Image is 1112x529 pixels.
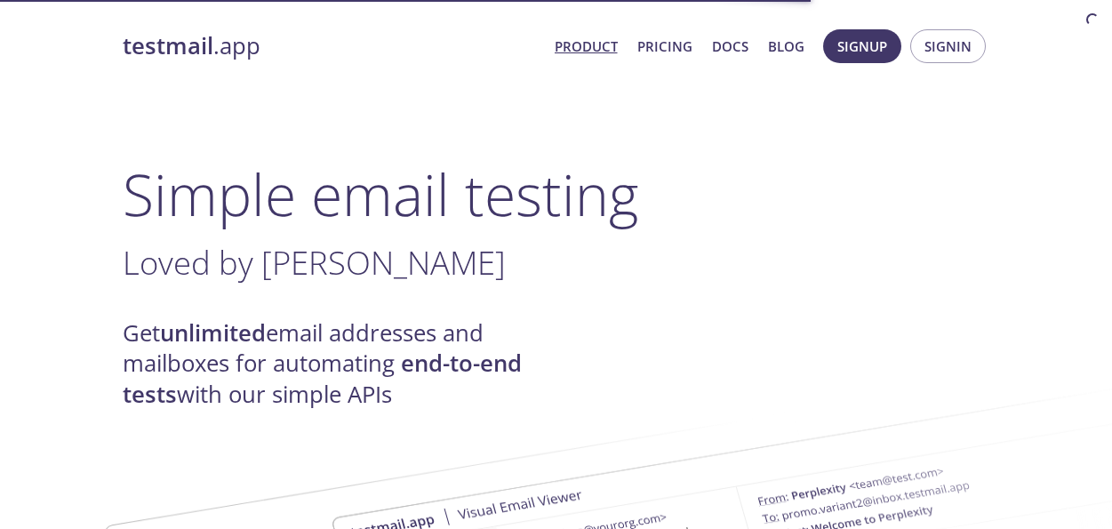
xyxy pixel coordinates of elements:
[123,348,522,409] strong: end-to-end tests
[637,35,692,58] a: Pricing
[123,160,990,228] h1: Simple email testing
[768,35,804,58] a: Blog
[823,29,901,63] button: Signup
[123,318,556,410] h4: Get email addresses and mailboxes for automating with our simple APIs
[123,30,213,61] strong: testmail
[924,35,972,58] span: Signin
[160,317,266,349] strong: unlimited
[123,31,540,61] a: testmail.app
[910,29,986,63] button: Signin
[555,35,618,58] a: Product
[712,35,748,58] a: Docs
[837,35,887,58] span: Signup
[123,240,506,285] span: Loved by [PERSON_NAME]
